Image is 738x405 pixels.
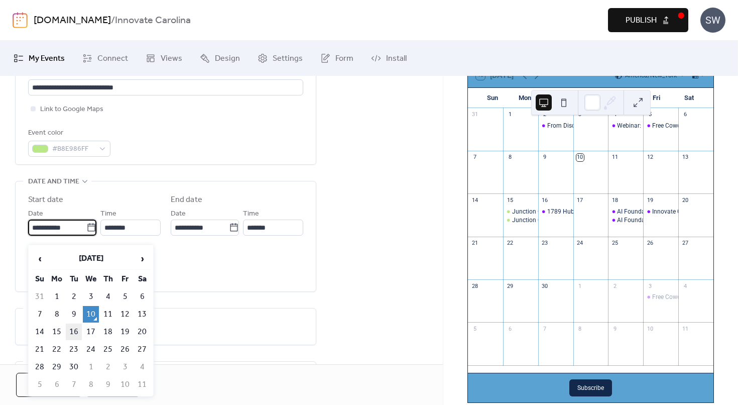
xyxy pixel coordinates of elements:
[66,376,82,393] td: 7
[52,143,94,155] span: #B8E986FF
[16,373,82,397] button: Cancel
[134,288,150,305] td: 6
[117,359,133,375] td: 3
[83,271,99,287] th: We
[34,11,111,30] a: [DOMAIN_NAME]
[611,111,619,119] div: 4
[643,208,678,216] div: Innovate Carolina Network Forum
[83,341,99,358] td: 24
[681,154,689,161] div: 13
[681,111,689,119] div: 6
[161,53,182,65] span: Views
[608,8,688,32] button: Publish
[700,8,725,33] div: SW
[576,325,584,333] div: 8
[28,127,108,139] div: Event color
[28,194,63,206] div: Start date
[608,122,643,130] div: Webinar: How Does UNC Innovation Make a Human and Economic Impact?
[134,376,150,393] td: 11
[471,111,478,119] div: 31
[100,324,116,340] td: 18
[541,325,549,333] div: 7
[607,88,640,108] div: Thu
[576,196,584,204] div: 17
[49,359,65,375] td: 29
[538,208,573,216] div: 1789 Hub Student Mixer
[49,306,65,323] td: 8
[626,15,657,27] span: Publish
[611,325,619,333] div: 9
[681,196,689,204] div: 20
[28,208,43,220] span: Date
[83,306,99,323] td: 10
[32,324,48,340] td: 14
[66,341,82,358] td: 23
[363,45,414,72] a: Install
[646,240,654,247] div: 26
[171,194,202,206] div: End date
[134,271,150,287] th: Sa
[100,359,116,375] td: 2
[100,288,116,305] td: 4
[681,325,689,333] div: 11
[313,45,361,72] a: Form
[611,154,619,161] div: 11
[673,88,705,108] div: Sat
[111,11,115,30] b: /
[134,324,150,340] td: 20
[506,325,514,333] div: 6
[611,196,619,204] div: 18
[471,282,478,290] div: 28
[625,72,677,78] span: America/New_York
[506,154,514,161] div: 8
[100,271,116,287] th: Th
[250,45,310,72] a: Settings
[117,341,133,358] td: 26
[49,341,65,358] td: 22
[541,196,549,204] div: 16
[215,53,240,65] span: Design
[646,196,654,204] div: 19
[83,288,99,305] td: 3
[569,379,612,396] button: Subscribe
[576,154,584,161] div: 10
[32,306,48,323] td: 7
[541,111,549,119] div: 2
[574,88,607,108] div: Wed
[541,282,549,290] div: 30
[471,325,478,333] div: 5
[576,282,584,290] div: 1
[503,216,538,225] div: Junction Office Hours: Legal with Hutch Law
[646,325,654,333] div: 10
[646,111,654,119] div: 5
[100,306,116,323] td: 11
[681,240,689,247] div: 27
[83,359,99,375] td: 1
[117,288,133,305] td: 5
[49,324,65,340] td: 15
[66,288,82,305] td: 2
[13,12,28,28] img: logo
[471,240,478,247] div: 21
[643,293,678,301] div: Free Coworking Day at The Junction
[32,249,47,269] span: ‹
[509,88,541,108] div: Mon
[273,53,303,65] span: Settings
[135,249,150,269] span: ›
[32,271,48,287] th: Su
[28,66,301,78] div: Location
[646,282,654,290] div: 3
[66,271,82,287] th: Tu
[192,45,248,72] a: Design
[640,88,672,108] div: Fri
[471,154,478,161] div: 7
[646,154,654,161] div: 12
[476,88,509,108] div: Sun
[512,216,632,225] div: Junction Office Hours: Legal with Hutch Law
[29,53,65,65] span: My Events
[243,208,259,220] span: Time
[541,154,549,161] div: 9
[576,111,584,119] div: 3
[32,341,48,358] td: 21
